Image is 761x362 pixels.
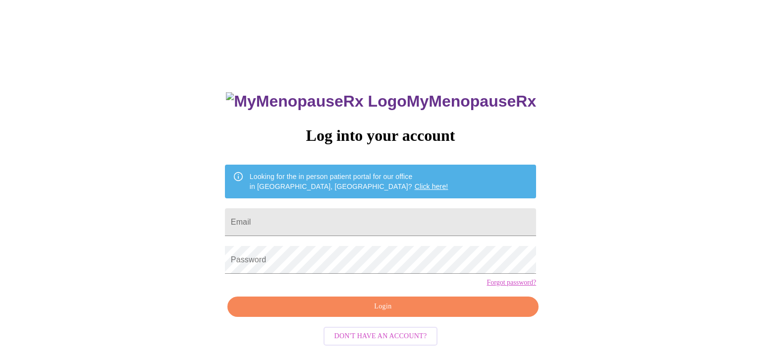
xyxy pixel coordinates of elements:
[321,331,440,339] a: Don't have an account?
[226,92,406,111] img: MyMenopauseRx Logo
[324,327,438,346] button: Don't have an account?
[239,301,527,313] span: Login
[415,182,448,190] a: Click here!
[227,297,539,317] button: Login
[250,168,448,195] div: Looking for the in person patient portal for our office in [GEOGRAPHIC_DATA], [GEOGRAPHIC_DATA]?
[226,92,536,111] h3: MyMenopauseRx
[487,279,536,287] a: Forgot password?
[225,126,536,145] h3: Log into your account
[334,330,427,343] span: Don't have an account?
